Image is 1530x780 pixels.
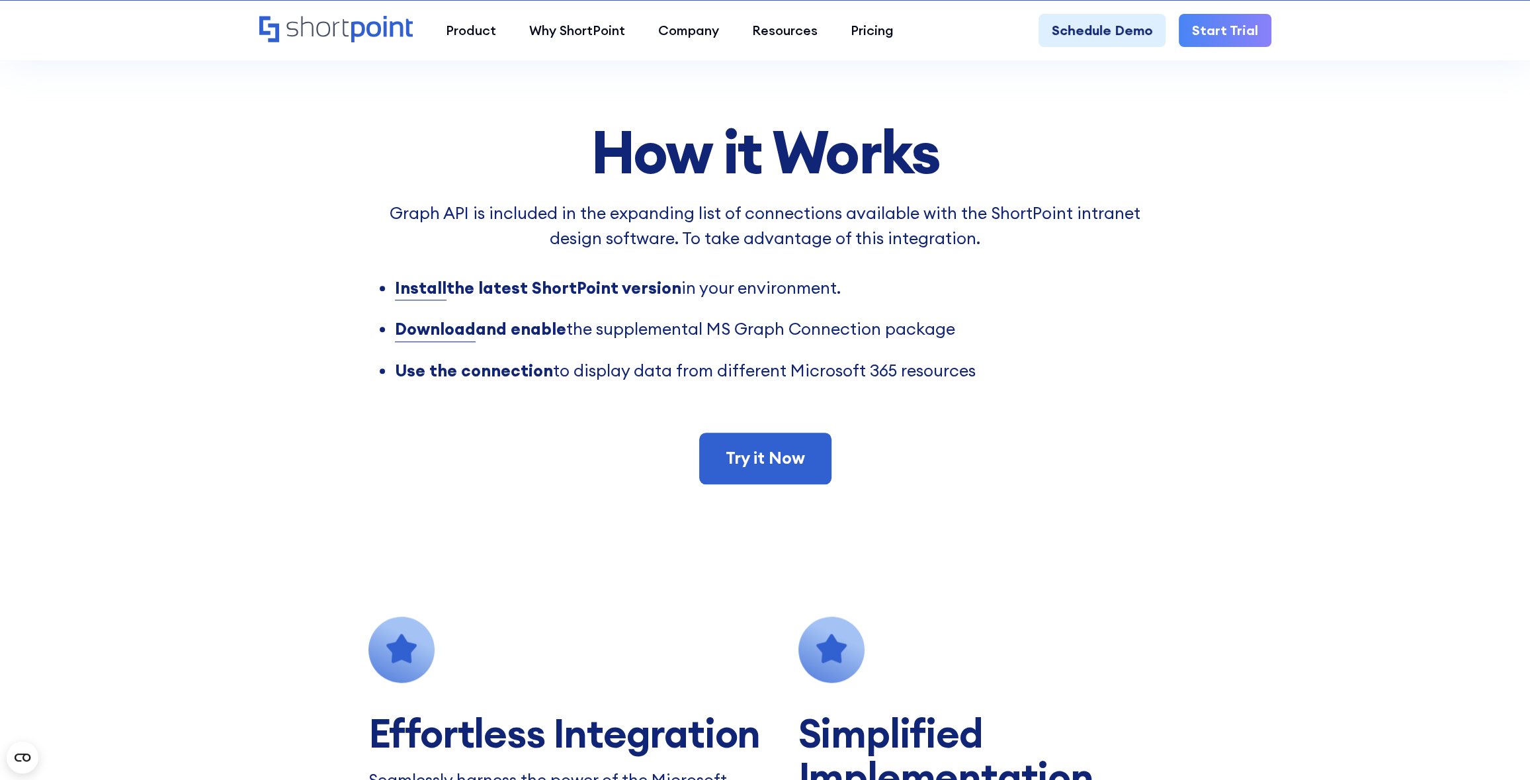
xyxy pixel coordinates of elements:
a: Start Trial [1179,14,1271,47]
h2: How it Works [368,119,1162,185]
strong: the latest ShortPoint version [446,277,681,298]
strong: and enable [476,318,566,339]
iframe: Chat Widget [1464,716,1530,780]
strong: Download [395,318,476,339]
button: Open CMP widget [7,742,38,773]
a: Pricing [834,14,910,47]
a: Resources [736,14,834,47]
h2: Effortless Integration [368,711,772,755]
div: Company [658,21,719,40]
li: to display data from different Microsoft 365 resources [395,359,1162,433]
div: Resources [752,21,818,40]
a: Product [429,14,513,47]
a: Install [395,276,446,301]
p: Graph API is included in the expanding list of connections available with the ShortPoint intranet... [368,201,1162,276]
a: Company [642,14,736,47]
li: the supplemental MS Graph Connection package [395,317,1162,342]
a: Why ShortPoint [513,14,642,47]
strong: Install [395,277,446,298]
div: Pricing [851,21,894,40]
a: Download [395,317,476,342]
a: Home [259,16,413,44]
strong: Use the connection [395,360,553,381]
a: Schedule Demo [1039,14,1166,47]
a: Try it Now [699,433,831,484]
div: Why ShortPoint [529,21,625,40]
li: in your environment. [395,276,1162,301]
div: Product [446,21,496,40]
